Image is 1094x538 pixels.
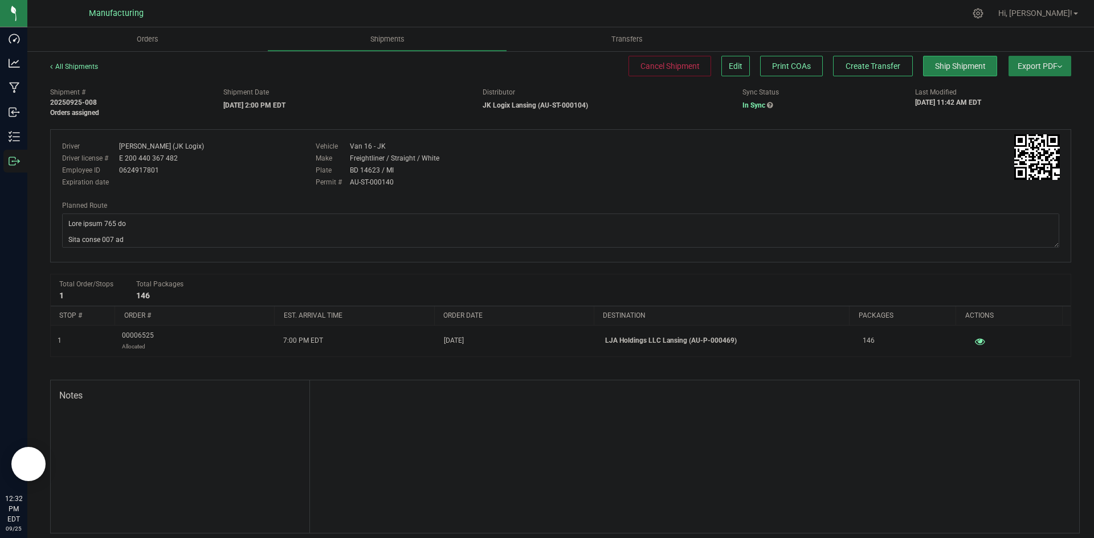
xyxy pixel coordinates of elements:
th: Order # [115,306,274,326]
th: Destination [594,306,849,326]
p: 12:32 PM EDT [5,494,22,524]
span: Edit [729,61,742,71]
span: Manufacturing [89,9,144,18]
a: Orders [27,27,267,51]
span: Total Packages [136,280,183,288]
p: Allocated [122,341,154,352]
div: 0624917801 [119,165,159,175]
span: Transfers [596,34,658,44]
div: [PERSON_NAME] (JK Logix) [119,141,204,151]
a: Shipments [267,27,507,51]
span: Export PDF [1018,61,1062,71]
button: Print COAs [760,56,823,76]
strong: [DATE] 11:42 AM EDT [915,98,981,106]
span: Print COAs [772,61,811,71]
button: Ship Shipment [923,56,997,76]
a: Transfers [507,27,747,51]
span: Cancel Shipment [640,61,700,71]
label: Driver [62,141,119,151]
th: Actions [956,306,1062,326]
img: Scan me! [1014,134,1060,180]
div: E 200 440 367 482 [119,153,178,163]
strong: [DATE] 2:00 PM EDT [223,101,285,109]
label: Expiration date [62,177,119,187]
span: 00006525 [122,330,154,352]
label: Vehicle [316,141,350,151]
div: Van 16 - JK [350,141,386,151]
span: Shipment # [50,87,206,97]
div: BD 14623 / MI [350,165,394,175]
p: LJA Holdings LLC Lansing (AU-P-000469) [605,335,849,346]
label: Last Modified [915,87,957,97]
label: Sync Status [742,87,779,97]
label: Shipment Date [223,87,269,97]
th: Stop # [51,306,115,326]
p: 09/25 [5,524,22,533]
inline-svg: Inbound [9,106,20,118]
label: Plate [316,165,350,175]
label: Distributor [483,87,515,97]
div: Manage settings [971,8,985,19]
div: Freightliner / Straight / White [350,153,439,163]
inline-svg: Inventory [9,131,20,142]
strong: 20250925-008 [50,98,97,106]
strong: 1 [59,291,64,300]
button: Edit [721,56,750,76]
span: Notes [59,389,301,403]
span: Total Order/Stops [59,280,113,288]
span: [DATE] [444,335,464,346]
inline-svg: Outbound [9,155,20,167]
th: Order date [434,306,594,326]
div: AU-ST-000140 [350,177,394,187]
strong: JK Logix Lansing (AU-ST-000104) [483,101,588,109]
button: Export PDF [1009,56,1071,76]
iframe: Resource center [11,447,46,481]
label: Permit # [316,177,350,187]
span: Orders [121,34,174,44]
label: Make [316,153,350,163]
label: Driver license # [62,153,119,163]
span: Shipments [355,34,420,44]
button: Create Transfer [833,56,913,76]
qrcode: 20250925-008 [1014,134,1060,180]
inline-svg: Dashboard [9,33,20,44]
span: In Sync [742,101,765,109]
label: Employee ID [62,165,119,175]
inline-svg: Manufacturing [9,82,20,93]
span: Planned Route [62,202,107,210]
span: 1 [58,335,62,346]
a: All Shipments [50,63,98,71]
strong: Orders assigned [50,109,99,117]
span: 7:00 PM EDT [283,335,323,346]
button: Cancel Shipment [628,56,711,76]
inline-svg: Analytics [9,58,20,69]
th: Packages [849,306,956,326]
th: Est. arrival time [274,306,434,326]
span: Ship Shipment [935,61,986,71]
span: 146 [863,335,875,346]
span: Hi, [PERSON_NAME]! [998,9,1072,18]
span: Create Transfer [846,61,900,71]
strong: 146 [136,291,150,300]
